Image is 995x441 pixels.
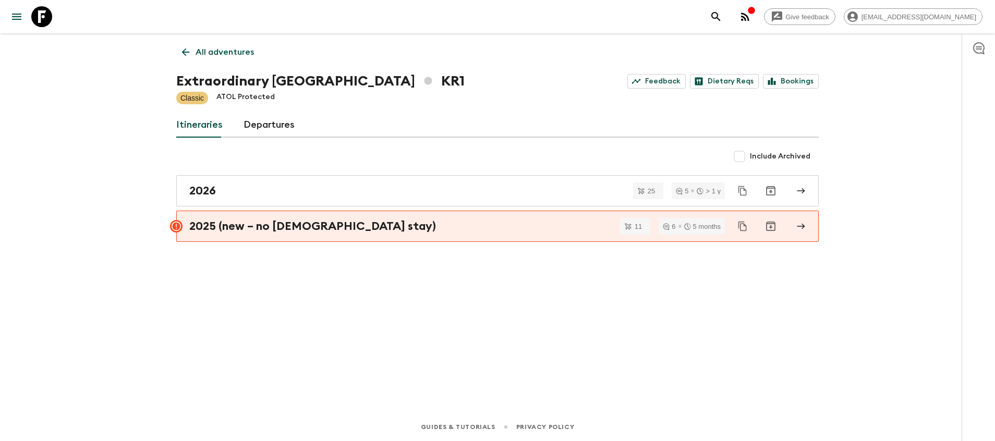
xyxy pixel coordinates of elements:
a: Dietary Reqs [690,74,759,89]
a: Bookings [763,74,819,89]
button: Duplicate [733,181,752,200]
a: Give feedback [764,8,835,25]
a: Privacy Policy [516,421,574,433]
button: Archive [760,180,781,201]
span: 11 [628,223,648,230]
div: > 1 y [697,188,721,194]
a: Departures [244,113,295,138]
div: 5 [676,188,688,194]
div: 6 [663,223,675,230]
div: [EMAIL_ADDRESS][DOMAIN_NAME] [844,8,982,25]
a: Itineraries [176,113,223,138]
a: Guides & Tutorials [421,421,495,433]
button: menu [6,6,27,27]
span: 25 [641,188,661,194]
p: Classic [180,93,204,103]
a: All adventures [176,42,260,63]
div: 5 months [684,223,721,230]
span: Give feedback [780,13,835,21]
a: 2026 [176,175,819,206]
p: All adventures [196,46,254,58]
span: Include Archived [750,151,810,162]
a: Feedback [627,74,686,89]
button: search adventures [706,6,726,27]
p: ATOL Protected [216,92,275,104]
span: [EMAIL_ADDRESS][DOMAIN_NAME] [856,13,982,21]
button: Duplicate [733,217,752,236]
button: Archive [760,216,781,237]
h2: 2025 (new – no [DEMOGRAPHIC_DATA] stay) [189,219,436,233]
h1: Extraordinary [GEOGRAPHIC_DATA] KR1 [176,71,465,92]
h2: 2026 [189,184,216,198]
a: 2025 (new – no [DEMOGRAPHIC_DATA] stay) [176,211,819,242]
